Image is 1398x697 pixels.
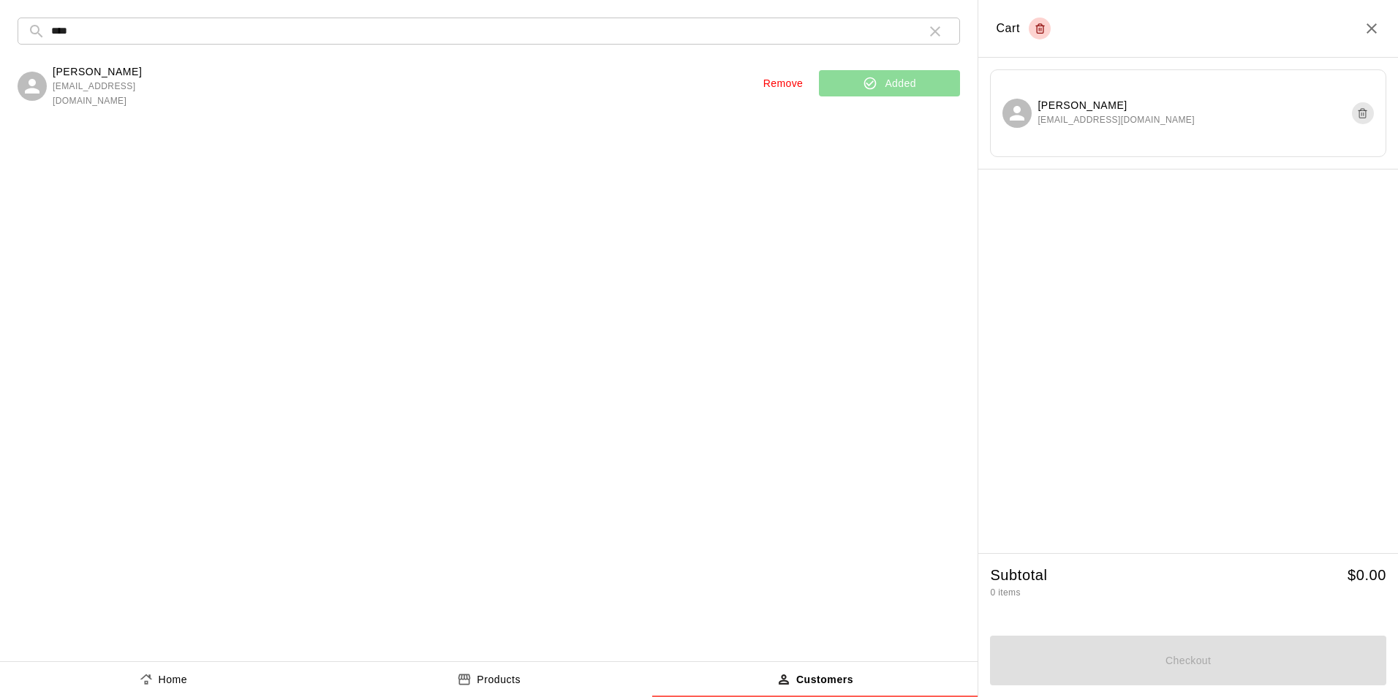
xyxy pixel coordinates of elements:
h5: Subtotal [990,565,1047,585]
h5: $ 0.00 [1348,565,1386,585]
button: Remove [757,70,809,97]
span: 0 items [990,587,1020,598]
button: Remove customer [1352,102,1374,124]
button: Empty cart [1029,18,1051,39]
p: [PERSON_NAME] [1038,98,1195,113]
p: Customers [796,672,853,688]
button: Added [819,70,960,97]
p: Products [477,672,521,688]
span: [EMAIL_ADDRESS][DOMAIN_NAME] [53,80,177,109]
button: Close [1363,20,1380,37]
div: Cart [996,18,1051,39]
p: [PERSON_NAME] [53,64,177,80]
p: Home [159,672,188,688]
span: [EMAIL_ADDRESS][DOMAIN_NAME] [1038,113,1195,128]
